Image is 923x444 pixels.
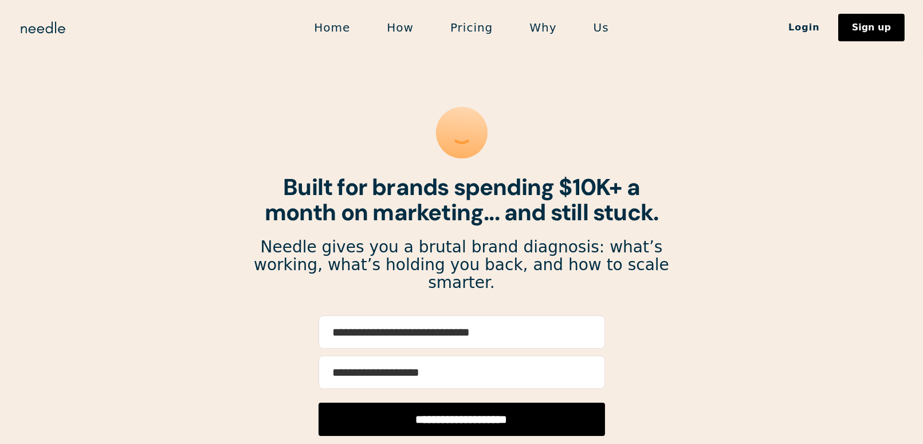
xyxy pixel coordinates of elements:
[432,15,511,40] a: Pricing
[838,14,905,41] a: Sign up
[575,15,627,40] a: Us
[852,23,891,32] div: Sign up
[511,15,575,40] a: Why
[296,15,368,40] a: Home
[319,316,605,436] form: Email Form
[770,18,838,37] a: Login
[265,172,659,227] strong: Built for brands spending $10K+ a month on marketing... and still stuck.
[368,15,432,40] a: How
[253,239,670,291] p: Needle gives you a brutal brand diagnosis: what’s working, what’s holding you back, and how to sc...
